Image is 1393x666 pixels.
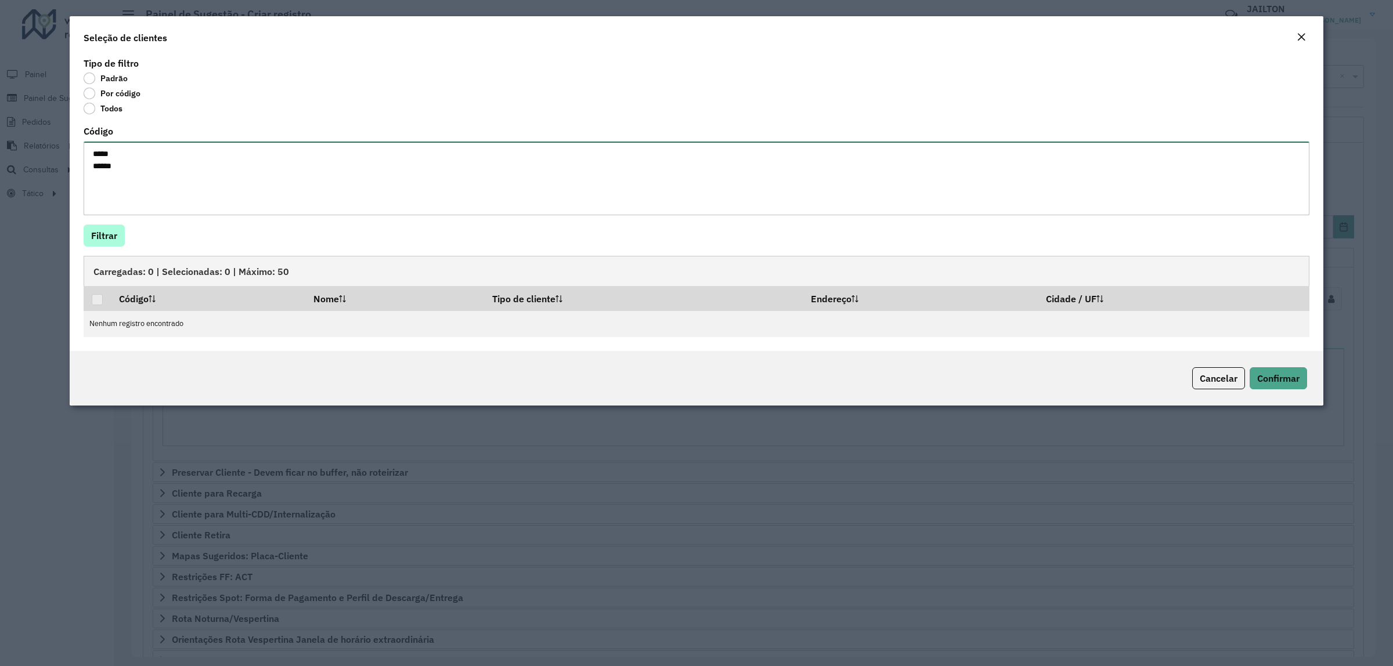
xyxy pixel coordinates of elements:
th: Cidade / UF [1038,286,1309,310]
button: Confirmar [1250,367,1307,389]
th: Código [111,286,305,310]
label: Por código [84,88,140,99]
button: Close [1293,30,1309,45]
div: Carregadas: 0 | Selecionadas: 0 | Máximo: 50 [84,256,1309,286]
span: Confirmar [1257,372,1300,384]
label: Tipo de filtro [84,56,139,70]
label: Todos [84,103,122,114]
th: Nome [305,286,485,310]
th: Endereço [803,286,1038,310]
th: Tipo de cliente [484,286,803,310]
button: Cancelar [1192,367,1245,389]
label: Código [84,124,113,138]
label: Padrão [84,73,128,84]
button: Filtrar [84,225,125,247]
span: Cancelar [1200,372,1237,384]
td: Nenhum registro encontrado [84,311,1309,337]
em: Fechar [1297,32,1306,42]
h4: Seleção de clientes [84,31,167,45]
